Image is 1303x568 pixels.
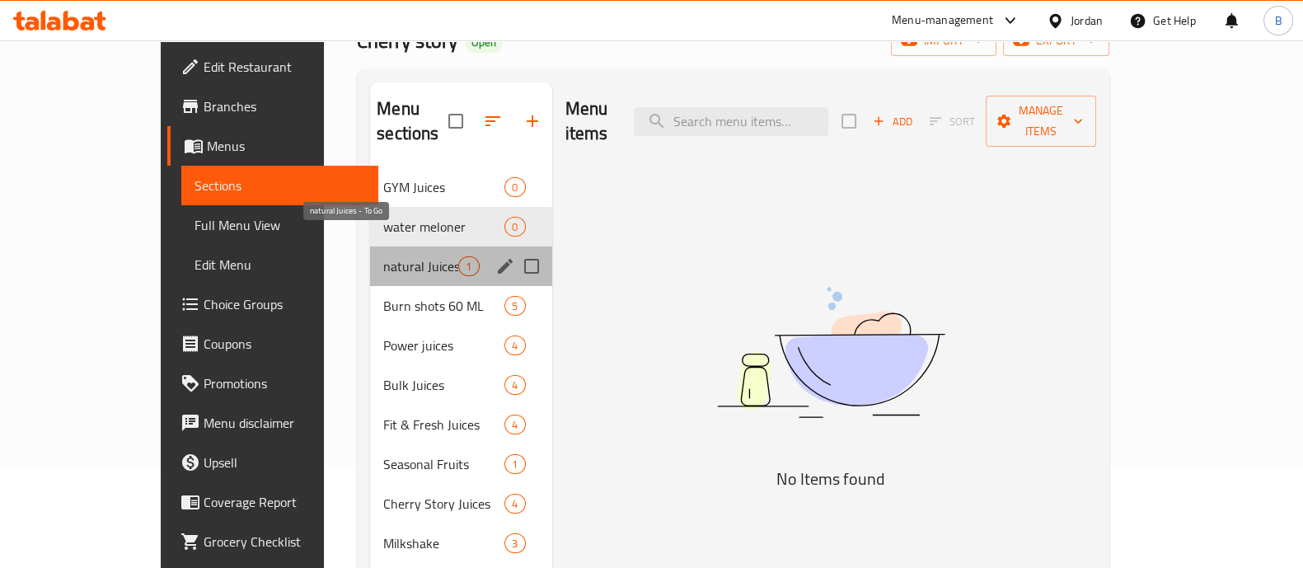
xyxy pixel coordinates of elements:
[504,177,525,197] div: items
[465,33,503,53] div: Open
[565,96,615,146] h2: Menu items
[504,296,525,316] div: items
[167,126,378,166] a: Menus
[195,215,365,235] span: Full Menu View
[438,104,473,138] span: Select all sections
[504,415,525,434] div: items
[493,254,518,279] button: edit
[1071,12,1103,30] div: Jordan
[370,405,551,444] div: Fit & Fresh Juices4
[167,324,378,364] a: Coupons
[383,415,504,434] span: Fit & Fresh Juices
[473,101,513,141] span: Sort sections
[204,57,365,77] span: Edit Restaurant
[167,403,378,443] a: Menu disclaimer
[383,454,504,474] span: Seasonal Fruits
[634,107,828,136] input: search
[167,482,378,522] a: Coverage Report
[195,255,365,275] span: Edit Menu
[204,96,365,116] span: Branches
[167,47,378,87] a: Edit Restaurant
[505,180,524,195] span: 0
[181,166,378,205] a: Sections
[204,453,365,472] span: Upsell
[370,286,551,326] div: Burn shots 60 ML5
[195,176,365,195] span: Sections
[505,417,524,433] span: 4
[504,494,525,514] div: items
[204,492,365,512] span: Coverage Report
[504,217,525,237] div: items
[505,219,524,235] span: 0
[504,533,525,553] div: items
[370,167,551,207] div: GYM Juices0
[919,109,986,134] span: Sort items
[505,457,524,472] span: 1
[370,246,551,286] div: natural Juices - To Go1edit
[370,484,551,523] div: Cherry Story Juices4
[458,256,479,276] div: items
[383,336,504,355] span: Power juices
[383,256,458,276] span: natural Juices - To Go
[465,35,503,49] span: Open
[383,375,504,395] span: Bulk Juices
[870,112,915,131] span: Add
[377,96,448,146] h2: Menu sections
[999,101,1083,142] span: Manage items
[505,298,524,314] span: 5
[504,375,525,395] div: items
[504,336,525,355] div: items
[904,31,983,51] span: import
[167,443,378,482] a: Upsell
[181,245,378,284] a: Edit Menu
[204,373,365,393] span: Promotions
[383,533,504,553] span: Milkshake
[167,284,378,324] a: Choice Groups
[207,136,365,156] span: Menus
[167,364,378,403] a: Promotions
[892,11,993,31] div: Menu-management
[370,326,551,365] div: Power juices4
[866,109,919,134] span: Add item
[1016,31,1096,51] span: export
[370,207,551,246] div: water meloner0
[986,96,1096,147] button: Manage items
[181,205,378,245] a: Full Menu View
[459,259,478,275] span: 1
[204,294,365,314] span: Choice Groups
[204,413,365,433] span: Menu disclaimer
[866,109,919,134] button: Add
[204,532,365,552] span: Grocery Checklist
[383,177,504,197] span: GYM Juices
[370,523,551,563] div: Milkshake3
[1274,12,1282,30] span: B
[625,243,1037,462] img: dish.svg
[383,217,504,237] span: water meloner
[370,365,551,405] div: Bulk Juices4
[167,87,378,126] a: Branches
[505,378,524,393] span: 4
[504,454,525,474] div: items
[513,101,552,141] button: Add section
[505,496,524,512] span: 4
[167,522,378,561] a: Grocery Checklist
[204,334,365,354] span: Coupons
[383,494,504,514] span: Cherry Story Juices
[505,536,524,552] span: 3
[370,444,551,484] div: Seasonal Fruits1
[625,466,1037,492] h5: No Items found
[383,296,504,316] span: Burn shots 60 ML
[505,338,524,354] span: 4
